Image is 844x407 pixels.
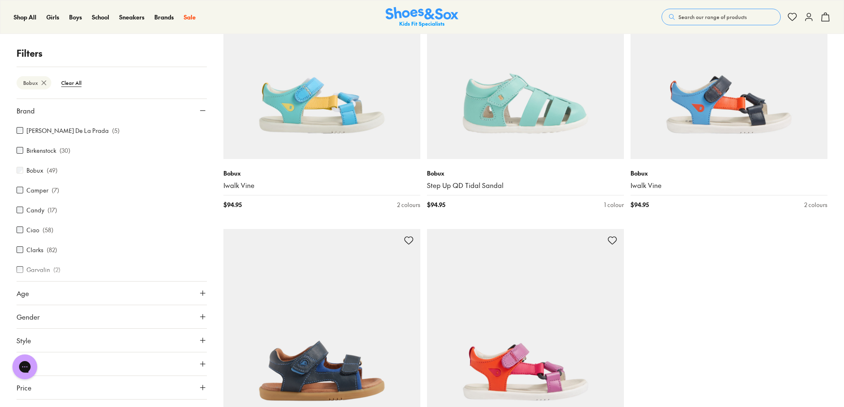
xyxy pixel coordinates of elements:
[26,206,44,214] label: Candy
[631,200,649,209] span: $ 94.95
[47,166,58,175] p: ( 49 )
[17,288,29,298] span: Age
[119,13,144,22] a: Sneakers
[17,376,207,399] button: Price
[223,200,242,209] span: $ 94.95
[26,146,56,155] label: Birkenstock
[14,13,36,21] span: Shop All
[112,126,120,135] p: ( 5 )
[631,169,827,178] p: Bobux
[17,282,207,305] button: Age
[17,99,207,122] button: Brand
[17,335,31,345] span: Style
[154,13,174,21] span: Brands
[46,13,59,21] span: Girls
[52,186,59,195] p: ( 7 )
[17,46,207,60] p: Filters
[26,126,109,135] label: [PERSON_NAME] De La Prada
[17,106,35,116] span: Brand
[154,13,174,22] a: Brands
[604,200,624,209] div: 1 colour
[386,7,458,27] a: Shoes & Sox
[60,146,70,155] p: ( 30 )
[397,200,420,209] div: 2 colours
[92,13,109,22] a: School
[427,169,624,178] p: Bobux
[8,352,41,382] iframe: Gorgias live chat messenger
[55,75,88,90] btn: Clear All
[26,186,48,195] label: Camper
[17,329,207,352] button: Style
[679,13,747,21] span: Search our range of products
[48,206,57,214] p: ( 17 )
[26,166,43,175] label: Bobux
[631,181,827,190] a: Iwalk Vine
[386,7,458,27] img: SNS_Logo_Responsive.svg
[662,9,781,25] button: Search our range of products
[223,181,420,190] a: Iwalk Vine
[223,169,420,178] p: Bobux
[17,305,207,328] button: Gender
[92,13,109,21] span: School
[46,13,59,22] a: Girls
[427,200,445,209] span: $ 94.95
[184,13,196,22] a: Sale
[17,383,31,393] span: Price
[69,13,82,22] a: Boys
[17,76,51,89] btn: Bobux
[69,13,82,21] span: Boys
[184,13,196,21] span: Sale
[17,312,40,322] span: Gender
[427,181,624,190] a: Step Up QD Tidal Sandal
[47,246,57,254] p: ( 82 )
[14,13,36,22] a: Shop All
[804,200,827,209] div: 2 colours
[26,246,43,254] label: Clarks
[43,226,53,234] p: ( 58 )
[119,13,144,21] span: Sneakers
[26,226,39,234] label: Ciao
[17,352,207,376] button: Colour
